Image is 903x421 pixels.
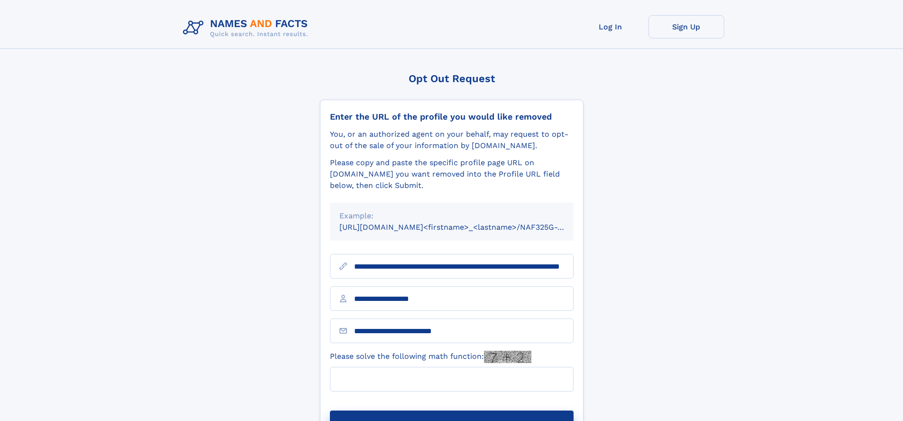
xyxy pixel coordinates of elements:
a: Log In [573,15,648,38]
small: [URL][DOMAIN_NAME]<firstname>_<lastname>/NAF325G-xxxxxxxx [339,223,592,232]
div: You, or an authorized agent on your behalf, may request to opt-out of the sale of your informatio... [330,129,574,151]
img: Logo Names and Facts [179,15,316,41]
div: Enter the URL of the profile you would like removed [330,112,574,122]
a: Sign Up [648,15,724,38]
div: Example: [339,210,564,222]
label: Please solve the following math function: [330,351,531,363]
div: Opt Out Request [320,73,584,84]
div: Please copy and paste the specific profile page URL on [DOMAIN_NAME] you want removed into the Pr... [330,157,574,191]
